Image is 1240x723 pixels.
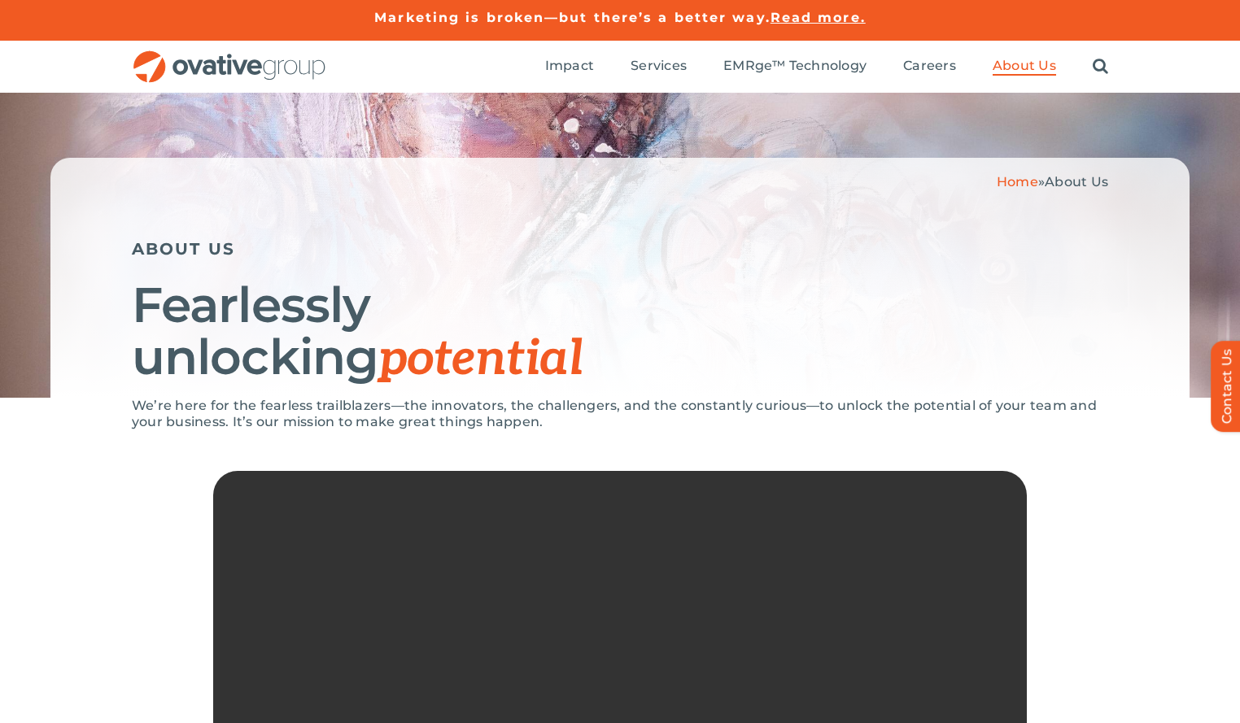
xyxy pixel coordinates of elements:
span: About Us [1045,174,1108,189]
span: Careers [903,58,956,74]
nav: Menu [545,41,1108,93]
span: » [997,174,1108,189]
a: OG_Full_horizontal_RGB [132,49,327,64]
span: potential [378,330,583,389]
h1: Fearlessly unlocking [132,279,1108,385]
a: EMRge™ Technology [723,58,867,76]
a: About Us [993,58,1056,76]
span: Services [631,58,687,74]
a: Read more. [771,10,866,25]
p: We’re here for the fearless trailblazers—the innovators, the challengers, and the constantly curi... [132,398,1108,430]
span: Impact [545,58,594,74]
a: Home [997,174,1038,189]
span: EMRge™ Technology [723,58,867,74]
a: Search [1093,58,1108,76]
a: Impact [545,58,594,76]
a: Marketing is broken—but there’s a better way. [374,10,771,25]
a: Services [631,58,687,76]
span: About Us [993,58,1056,74]
h5: ABOUT US [132,239,1108,259]
a: Careers [903,58,956,76]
